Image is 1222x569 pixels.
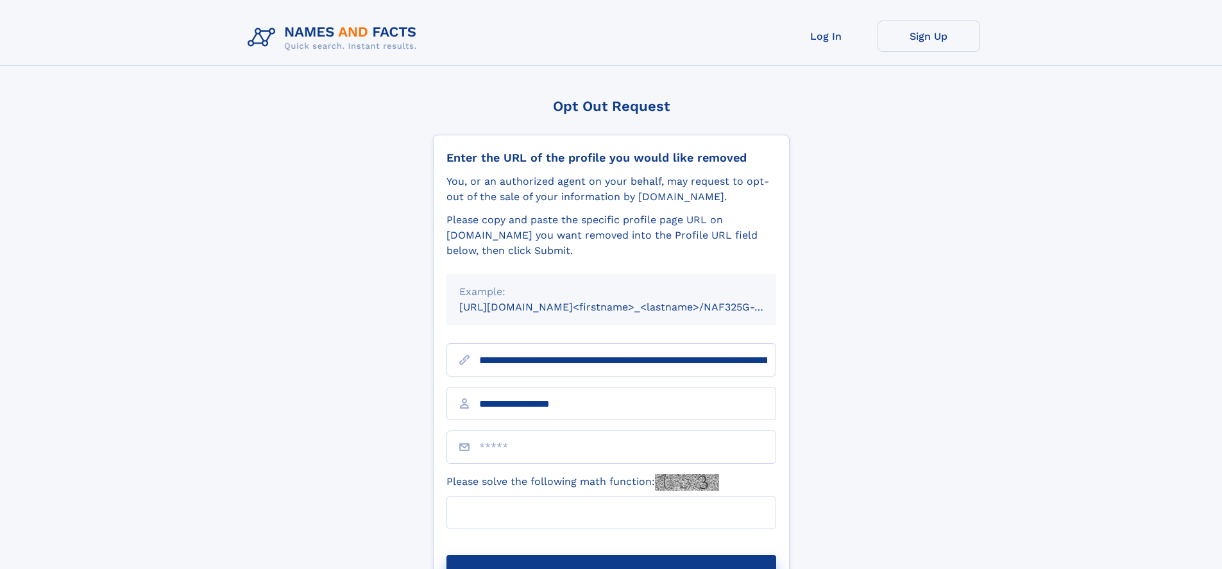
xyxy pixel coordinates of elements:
[878,21,980,52] a: Sign Up
[242,21,427,55] img: Logo Names and Facts
[459,284,763,300] div: Example:
[775,21,878,52] a: Log In
[446,212,776,259] div: Please copy and paste the specific profile page URL on [DOMAIN_NAME] you want removed into the Pr...
[446,474,719,491] label: Please solve the following math function:
[433,98,790,114] div: Opt Out Request
[446,151,776,165] div: Enter the URL of the profile you would like removed
[459,301,801,313] small: [URL][DOMAIN_NAME]<firstname>_<lastname>/NAF325G-xxxxxxxx
[446,174,776,205] div: You, or an authorized agent on your behalf, may request to opt-out of the sale of your informatio...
